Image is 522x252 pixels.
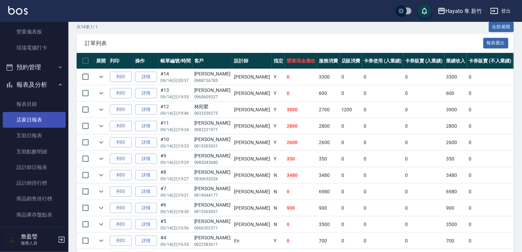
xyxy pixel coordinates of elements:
[110,137,132,148] button: 列印
[487,5,514,17] button: 登出
[285,200,317,216] td: 900
[3,76,66,94] button: 報表及分析
[110,170,132,181] button: 列印
[272,184,285,200] td: N
[232,53,272,69] th: 設計師
[362,200,404,216] td: 0
[96,154,106,164] button: expand row
[340,53,362,69] th: 店販消費
[340,200,362,216] td: 0
[467,216,513,233] td: 0
[110,219,132,230] button: 列印
[194,218,231,225] div: [PERSON_NAME]
[194,225,231,231] p: 0966302371
[446,7,482,15] div: Hayato 隼 新竹
[110,154,132,164] button: 列印
[362,135,404,151] td: 0
[194,152,231,159] div: [PERSON_NAME]
[272,69,285,85] td: Y
[467,184,513,200] td: 0
[135,104,157,115] a: 詳情
[3,58,66,76] button: 預約管理
[317,167,340,183] td: 3480
[194,201,231,209] div: [PERSON_NAME]
[340,85,362,101] td: 0
[285,151,317,167] td: 350
[232,118,272,134] td: [PERSON_NAME]
[3,128,66,143] a: 互助日報表
[445,69,467,85] td: 3300
[135,219,157,230] a: 詳情
[194,136,231,143] div: [PERSON_NAME]
[232,184,272,200] td: [PERSON_NAME]
[272,151,285,167] td: Y
[445,167,467,183] td: 3480
[317,85,340,101] td: 600
[194,87,231,94] div: [PERSON_NAME]
[362,216,404,233] td: 0
[110,203,132,213] button: 列印
[362,118,404,134] td: 0
[94,53,108,69] th: 展開
[135,203,157,213] a: 詳情
[285,53,317,69] th: 營業現金應收
[3,159,66,175] a: 設計師日報表
[135,236,157,246] a: 詳情
[96,170,106,180] button: expand row
[159,102,193,118] td: #12
[403,53,445,69] th: 卡券販賣 (入業績)
[362,53,404,69] th: 卡券使用 (入業績)
[317,135,340,151] td: 2600
[467,53,513,69] th: 卡券販賣 (不入業績)
[194,209,231,215] p: 0915303031
[467,151,513,167] td: 0
[272,118,285,134] td: Y
[272,53,285,69] th: 指定
[96,186,106,197] button: expand row
[160,159,191,166] p: 09/14 (日) 19:29
[317,69,340,85] td: 3300
[96,121,106,131] button: expand row
[135,154,157,164] a: 詳情
[467,102,513,118] td: 0
[96,219,106,229] button: expand row
[21,233,56,240] h5: 詹盈瑩
[160,94,191,100] p: 09/14 (日) 19:55
[403,85,445,101] td: 0
[8,6,28,15] img: Logo
[285,102,317,118] td: 3900
[285,85,317,101] td: 0
[362,233,404,249] td: 0
[160,127,191,133] p: 09/14 (日) 19:34
[317,233,340,249] td: 700
[232,233,272,249] td: En
[194,110,231,116] p: 0933559275
[3,207,66,223] a: 商品庫存盤點表
[285,184,317,200] td: 0
[96,88,106,98] button: expand row
[445,135,467,151] td: 2600
[3,191,66,207] a: 商品銷售排行榜
[194,120,231,127] div: [PERSON_NAME]
[285,167,317,183] td: 3480
[317,216,340,233] td: 3500
[272,216,285,233] td: N
[445,102,467,118] td: 3900
[194,103,231,110] div: 林宛縈
[272,233,285,249] td: Y
[285,118,317,134] td: 2800
[445,233,467,249] td: 700
[194,78,231,84] p: 0988736785
[3,40,66,56] a: 現場電腦打卡
[159,85,193,101] td: #13
[445,184,467,200] td: 6980
[403,102,445,118] td: 0
[159,53,193,69] th: 帳單編號/時間
[160,209,191,215] p: 09/14 (日) 18:30
[403,200,445,216] td: 0
[340,216,362,233] td: 0
[489,22,514,32] button: 全部展開
[135,72,157,82] a: 詳情
[272,200,285,216] td: N
[96,236,106,246] button: expand row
